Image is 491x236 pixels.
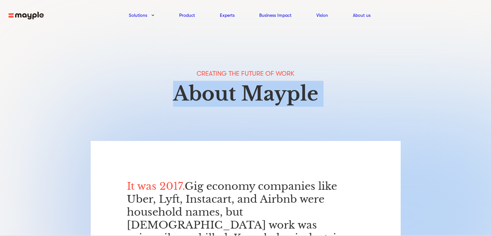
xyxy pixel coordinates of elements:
a: Product [179,11,195,19]
img: arrow-down [151,14,154,16]
a: Vision [316,11,328,19]
span: It was 2017. [127,180,185,193]
a: About us [353,11,371,19]
a: Experts [220,11,235,19]
a: Solutions [129,11,147,19]
img: mayple-logo [8,12,44,20]
a: Business Impact [259,11,292,19]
